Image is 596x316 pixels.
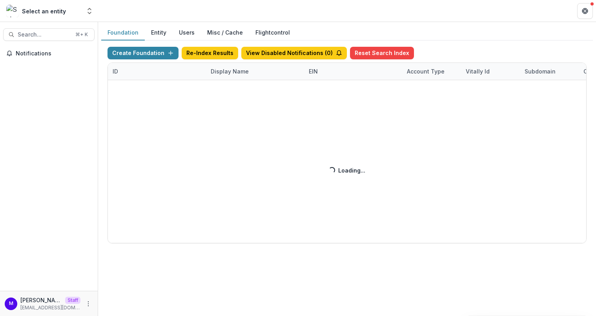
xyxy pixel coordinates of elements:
a: Flightcontrol [255,28,290,37]
button: More [84,299,93,309]
button: Search... [3,28,95,41]
button: Notifications [3,47,95,60]
button: Entity [145,25,173,40]
img: Select an entity [6,5,19,17]
div: ⌘ + K [74,30,89,39]
button: Misc / Cache [201,25,249,40]
span: Search... [18,31,71,38]
div: Select an entity [22,7,66,15]
p: Staff [65,297,80,304]
button: Foundation [101,25,145,40]
button: Get Help [577,3,593,19]
p: [EMAIL_ADDRESS][DOMAIN_NAME] [20,304,80,311]
p: [PERSON_NAME] [20,296,62,304]
div: Maddie [9,301,13,306]
button: Users [173,25,201,40]
button: Open entity switcher [84,3,95,19]
span: Notifications [16,50,91,57]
